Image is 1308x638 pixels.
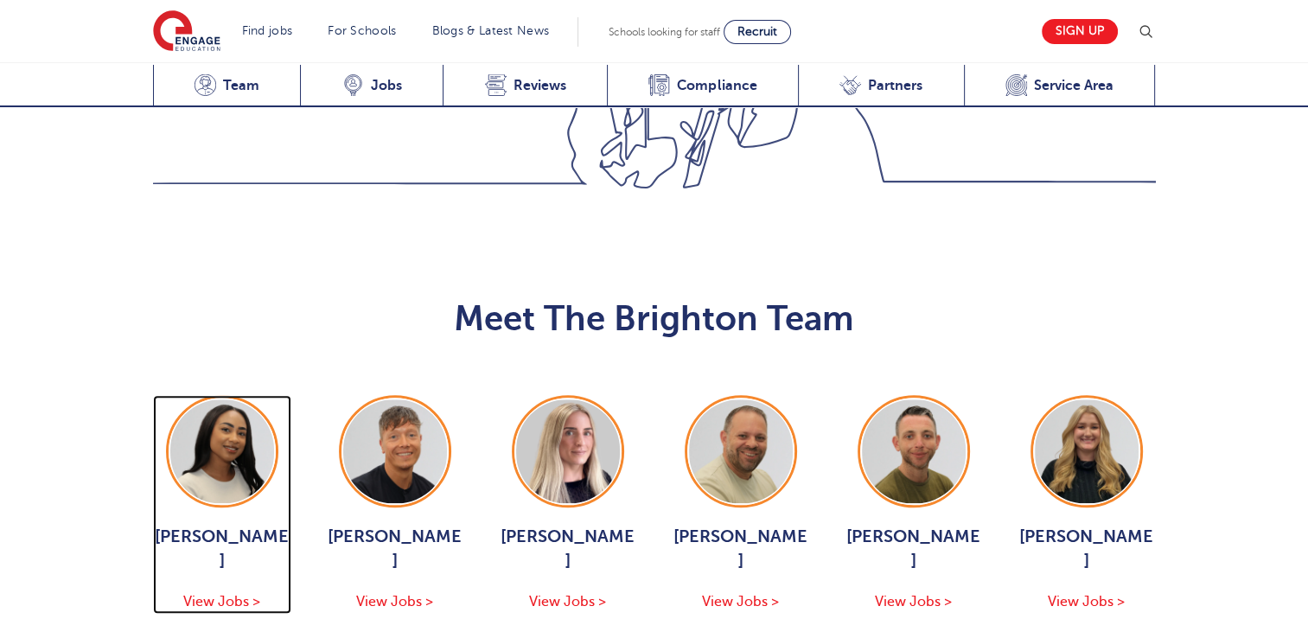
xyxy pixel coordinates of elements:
[326,395,464,613] a: [PERSON_NAME] View Jobs >
[326,525,464,573] span: [PERSON_NAME]
[443,65,607,107] a: Reviews
[153,525,291,573] span: [PERSON_NAME]
[356,594,433,609] span: View Jobs >
[499,525,637,573] span: [PERSON_NAME]
[862,399,966,503] img: Ryan Simmons
[153,298,1156,340] h2: Meet The Brighton Team
[724,20,791,44] a: Recruit
[529,594,606,609] span: View Jobs >
[432,24,550,37] a: Blogs & Latest News
[964,65,1156,107] a: Service Area
[1034,77,1113,94] span: Service Area
[328,24,396,37] a: For Schools
[300,65,443,107] a: Jobs
[1018,525,1156,573] span: [PERSON_NAME]
[371,77,402,94] span: Jobs
[672,395,810,613] a: [PERSON_NAME] View Jobs >
[1018,395,1156,613] a: [PERSON_NAME] View Jobs >
[1035,399,1139,503] img: Gemma White
[607,65,798,107] a: Compliance
[242,24,293,37] a: Find jobs
[737,25,777,38] span: Recruit
[514,77,566,94] span: Reviews
[1042,19,1118,44] a: Sign up
[677,77,756,94] span: Compliance
[343,399,447,503] img: Aaron Blackwell
[183,594,260,609] span: View Jobs >
[845,525,983,573] span: [PERSON_NAME]
[516,399,620,503] img: Megan Parsons
[609,26,720,38] span: Schools looking for staff
[672,525,810,573] span: [PERSON_NAME]
[875,594,952,609] span: View Jobs >
[153,395,291,613] a: [PERSON_NAME] View Jobs >
[1048,594,1125,609] span: View Jobs >
[689,399,793,503] img: Paul Tricker
[223,77,259,94] span: Team
[170,399,274,503] img: Mia Menson
[845,395,983,613] a: [PERSON_NAME] View Jobs >
[798,65,964,107] a: Partners
[868,77,922,94] span: Partners
[702,594,779,609] span: View Jobs >
[153,65,301,107] a: Team
[499,395,637,613] a: [PERSON_NAME] View Jobs >
[153,10,220,54] img: Engage Education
